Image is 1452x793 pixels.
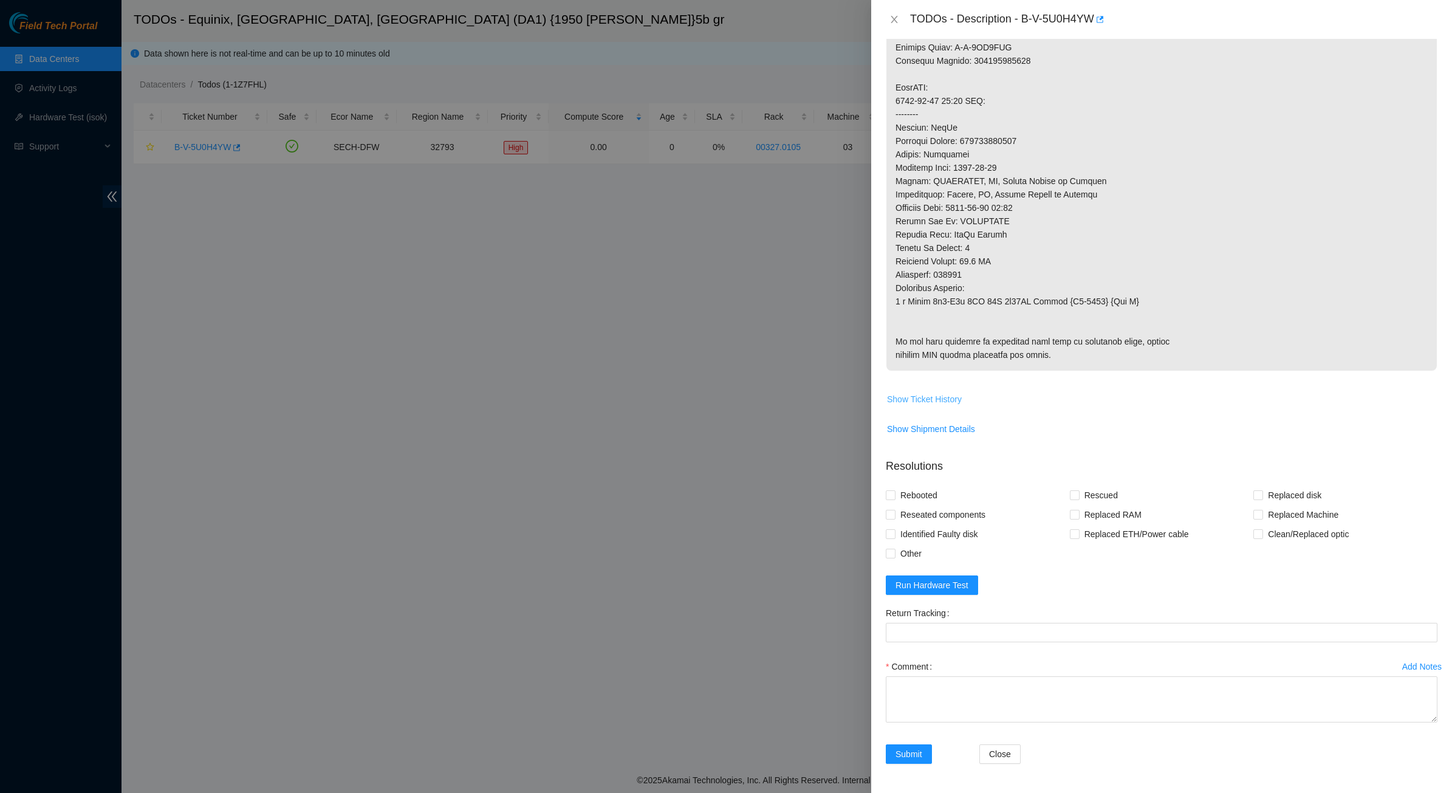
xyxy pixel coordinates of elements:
button: Run Hardware Test [886,575,978,595]
span: Reseated components [896,505,990,524]
span: Rescued [1080,486,1123,505]
span: close [889,15,899,24]
button: Show Ticket History [886,390,962,409]
span: Submit [896,747,922,761]
span: Clean/Replaced optic [1263,524,1354,544]
span: Close [989,747,1011,761]
p: Resolutions [886,448,1437,475]
span: Other [896,544,926,563]
input: Return Tracking [886,623,1437,642]
span: Replaced RAM [1080,505,1146,524]
span: Replaced ETH/Power cable [1080,524,1194,544]
span: Run Hardware Test [896,578,968,592]
span: Replaced Machine [1263,505,1343,524]
div: Add Notes [1402,662,1442,671]
span: Rebooted [896,486,942,505]
span: Identified Faulty disk [896,524,983,544]
textarea: Comment [886,676,1437,723]
button: Add Notes [1402,657,1442,676]
label: Return Tracking [886,603,954,623]
button: Close [886,14,903,26]
button: Close [979,744,1021,764]
div: TODOs - Description - B-V-5U0H4YW [910,10,1437,29]
button: Show Shipment Details [886,419,976,439]
span: Replaced disk [1263,486,1326,505]
span: Show Ticket History [887,393,962,406]
button: Submit [886,744,932,764]
label: Comment [886,657,937,676]
span: Show Shipment Details [887,422,975,436]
